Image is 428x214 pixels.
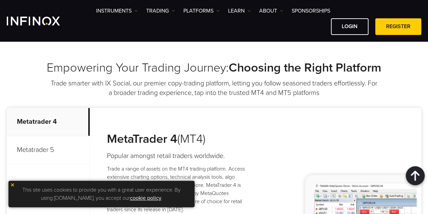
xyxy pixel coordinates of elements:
h2: Empowering Your Trading Journey: [7,60,421,75]
p: Trade smarter with IX Social, our premier copy-trading platform, letting you follow seasoned trad... [50,79,378,98]
a: Instruments [96,7,138,15]
a: Learn [228,7,251,15]
strong: MetaTrader 4 [107,132,177,146]
p: This site uses cookies to provide you with a great user experience. By using [DOMAIN_NAME], you a... [12,184,191,204]
p: Trade a range of assets on the MT4 trading platform. Access extensive charting options, technical... [107,165,246,214]
a: TRADING [146,7,175,15]
strong: Choosing the Right Platform [229,60,381,75]
p: Metatrader 4 [7,108,90,136]
h4: Popular amongst retail traders worldwide. [107,151,246,161]
a: INFINOX Logo [7,17,76,25]
h3: (MT4) [107,132,246,147]
a: ABOUT [259,7,283,15]
p: Metatrader 5 [7,136,90,164]
a: cookie policy [130,195,161,201]
img: yellow close icon [10,182,15,187]
a: PLATFORMS [183,7,220,15]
